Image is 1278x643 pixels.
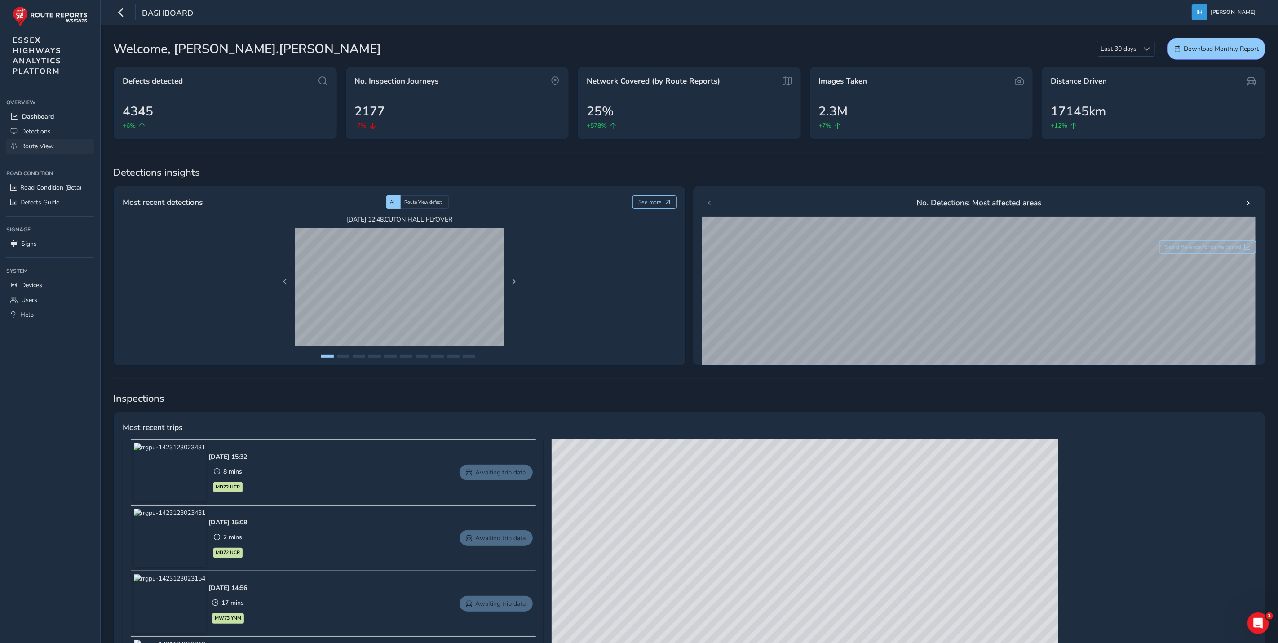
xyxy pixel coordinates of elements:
button: See more [632,195,677,209]
a: Defects Guide [6,195,94,210]
span: Devices [21,281,42,289]
div: Overview [6,96,94,109]
span: 17 mins [221,599,244,607]
span: No. Detections: Most affected areas [917,197,1042,208]
span: +578% [587,121,607,130]
span: MW73 YNM [215,615,241,622]
span: Welcome, [PERSON_NAME].[PERSON_NAME] [113,40,381,58]
span: Most recent detections [123,196,203,208]
span: AI [390,199,394,205]
a: Devices [6,278,94,293]
span: See difference for same period [1165,244,1242,251]
span: 8 mins [223,467,242,476]
span: 17145km [1051,102,1106,121]
span: No. Inspection Journeys [355,76,439,87]
span: Distance Driven [1051,76,1107,87]
button: Page 7 [416,355,428,358]
button: Page 10 [463,355,475,358]
div: [DATE] 14:56 [209,584,248,592]
span: See more [638,199,662,206]
span: Download Monthly Report [1184,44,1259,53]
span: 25% [587,102,614,121]
span: Dashboard [142,8,193,20]
button: Page 4 [368,355,381,358]
div: Signage [6,223,94,236]
span: +6% [123,121,136,130]
span: Inspections [113,392,1265,405]
span: Detections insights [113,166,1265,179]
span: Defects detected [123,76,183,87]
div: AI [386,195,401,209]
button: [PERSON_NAME] [1192,4,1259,20]
span: 4345 [123,102,153,121]
img: rr logo [13,6,88,27]
img: diamond-layout [1192,4,1207,20]
a: Signs [6,236,94,251]
span: Route View [21,142,54,151]
button: Page 5 [384,355,397,358]
a: Road Condition (Beta) [6,180,94,195]
span: +12% [1051,121,1067,130]
span: [DATE] 12:48 , CUTON HALL FLYOVER [295,215,504,224]
a: Detections [6,124,94,139]
button: Page 9 [447,355,460,358]
span: [PERSON_NAME] [1211,4,1256,20]
a: Route View [6,139,94,154]
div: [DATE] 15:08 [209,518,248,527]
a: Help [6,307,94,322]
button: See difference for same period [1159,240,1256,254]
a: Users [6,293,94,307]
span: 2.3M [819,102,848,121]
span: 2177 [355,102,385,121]
button: Page 2 [337,355,349,358]
img: rrgpu-1423123023431 [134,509,206,567]
span: Signs [21,239,37,248]
div: Route View defect [401,195,449,209]
span: Detections [21,127,51,136]
a: Dashboard [6,109,94,124]
span: MD72 UCR [216,549,240,556]
span: 1 [1266,612,1273,620]
button: Page 6 [400,355,412,358]
span: +7% [819,121,832,130]
span: Network Covered (by Route Reports) [587,76,720,87]
img: rrgpu-1423123023431 [134,443,206,501]
span: MD72 UCR [216,483,240,491]
button: Download Monthly Report [1167,38,1265,60]
span: -7% [355,121,367,130]
span: Users [21,296,37,304]
div: [DATE] 15:32 [209,452,248,461]
span: 2 mins [223,533,242,541]
span: Defects Guide [20,198,59,207]
div: System [6,264,94,278]
span: Last 30 days [1097,41,1140,56]
a: Awaiting trip data [460,530,533,546]
div: Road Condition [6,167,94,180]
button: Page 3 [353,355,365,358]
img: rrgpu-1423123023154 [134,574,206,633]
span: Help [20,310,34,319]
iframe: Intercom live chat [1247,612,1269,634]
span: Route View defect [404,199,442,205]
span: ESSEX HIGHWAYS ANALYTICS PLATFORM [13,35,62,76]
span: Road Condition (Beta) [20,183,81,192]
button: Page 8 [431,355,444,358]
span: Most recent trips [123,421,182,433]
button: Previous Page [279,275,292,288]
span: Images Taken [819,76,867,87]
a: Awaiting trip data [460,596,533,612]
span: Dashboard [22,112,54,121]
button: Next Page [508,275,520,288]
a: Awaiting trip data [460,465,533,480]
button: Page 1 [321,355,334,358]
